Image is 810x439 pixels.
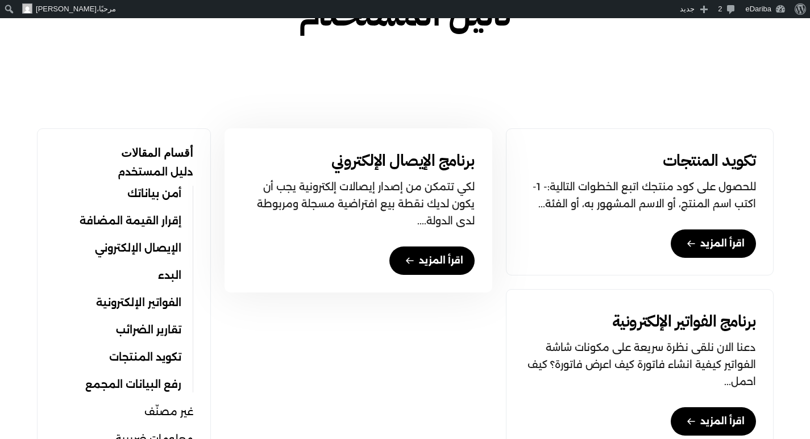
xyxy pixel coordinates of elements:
[242,178,475,229] p: لكي تتمكن من إصدار إيصالات إلكترونية يجب أن يكون لديك نقطة بيع افتراضية مسجلة ومربوطة لدى الدولة....
[671,229,756,258] a: اقرأ المزيد
[95,240,181,256] a: الإيصال الإلكتروني
[96,295,181,311] a: الفواتير الإلكترونية
[80,213,181,229] a: إقرار القيمة المضافة
[524,178,756,212] p: للحصول على كود منتجك اتبع الخطوات التالية:- 1- اكتب اسم المنتج، أو الاسم المشهور به، أو الفئة...
[127,186,181,202] a: أمن بياناتك
[116,322,181,338] a: تقارير الضرائب
[158,267,181,283] a: البدء
[612,312,756,331] a: برنامج الفواتير الإلكترونية
[144,404,193,420] a: غير مصنّف
[389,246,475,275] a: اقرأ المزيد
[671,407,756,436] a: اقرأ المزيد
[109,349,181,365] a: تكويد المنتجات
[524,339,756,390] p: دعنا الان نلقى نظرة سريعة على مكونات شاشة الفواتير كيفية انشاء فاتورة كيف اعرض فاتورة؟ كيف احمل...
[331,152,475,170] a: برنامج الإيصال الإلكتروني
[121,145,193,160] strong: أقسام المقالات
[663,152,756,170] a: تكويد المنتجات
[85,377,181,392] a: رفع البيانات المجمع
[118,164,193,180] a: دليل المستخدم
